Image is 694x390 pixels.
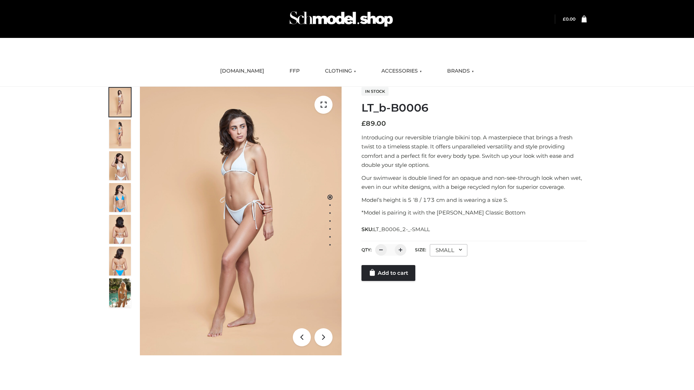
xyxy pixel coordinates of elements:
p: Our swimwear is double lined for an opaque and non-see-through look when wet, even in our white d... [361,173,587,192]
p: Introducing our reversible triangle bikini top. A masterpiece that brings a fresh twist to a time... [361,133,587,170]
img: ArielClassicBikiniTop_CloudNine_AzureSky_OW114ECO_4-scaled.jpg [109,183,131,212]
img: ArielClassicBikiniTop_CloudNine_AzureSky_OW114ECO_7-scaled.jpg [109,215,131,244]
img: Schmodel Admin 964 [287,5,395,33]
span: £ [563,16,566,22]
a: £0.00 [563,16,575,22]
a: FFP [284,63,305,79]
p: *Model is pairing it with the [PERSON_NAME] Classic Bottom [361,208,587,217]
img: Arieltop_CloudNine_AzureSky2.jpg [109,278,131,307]
a: ACCESSORIES [376,63,427,79]
a: [DOMAIN_NAME] [215,63,270,79]
p: Model’s height is 5 ‘8 / 173 cm and is wearing a size S. [361,195,587,205]
img: ArielClassicBikiniTop_CloudNine_AzureSky_OW114ECO_3-scaled.jpg [109,151,131,180]
a: BRANDS [442,63,479,79]
label: QTY: [361,247,372,252]
bdi: 0.00 [563,16,575,22]
a: Add to cart [361,265,415,281]
bdi: 89.00 [361,120,386,127]
img: ArielClassicBikiniTop_CloudNine_AzureSky_OW114ECO_1 [140,87,342,355]
span: SKU: [361,225,430,234]
span: In stock [361,87,389,96]
div: SMALL [430,244,467,256]
img: ArielClassicBikiniTop_CloudNine_AzureSky_OW114ECO_1-scaled.jpg [109,88,131,117]
span: £ [361,120,366,127]
h1: LT_b-B0006 [361,101,587,114]
span: LT_B0006_2-_-SMALL [373,226,430,233]
img: ArielClassicBikiniTop_CloudNine_AzureSky_OW114ECO_2-scaled.jpg [109,120,131,148]
img: ArielClassicBikiniTop_CloudNine_AzureSky_OW114ECO_8-scaled.jpg [109,247,131,276]
label: Size: [415,247,426,252]
a: CLOTHING [320,63,361,79]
